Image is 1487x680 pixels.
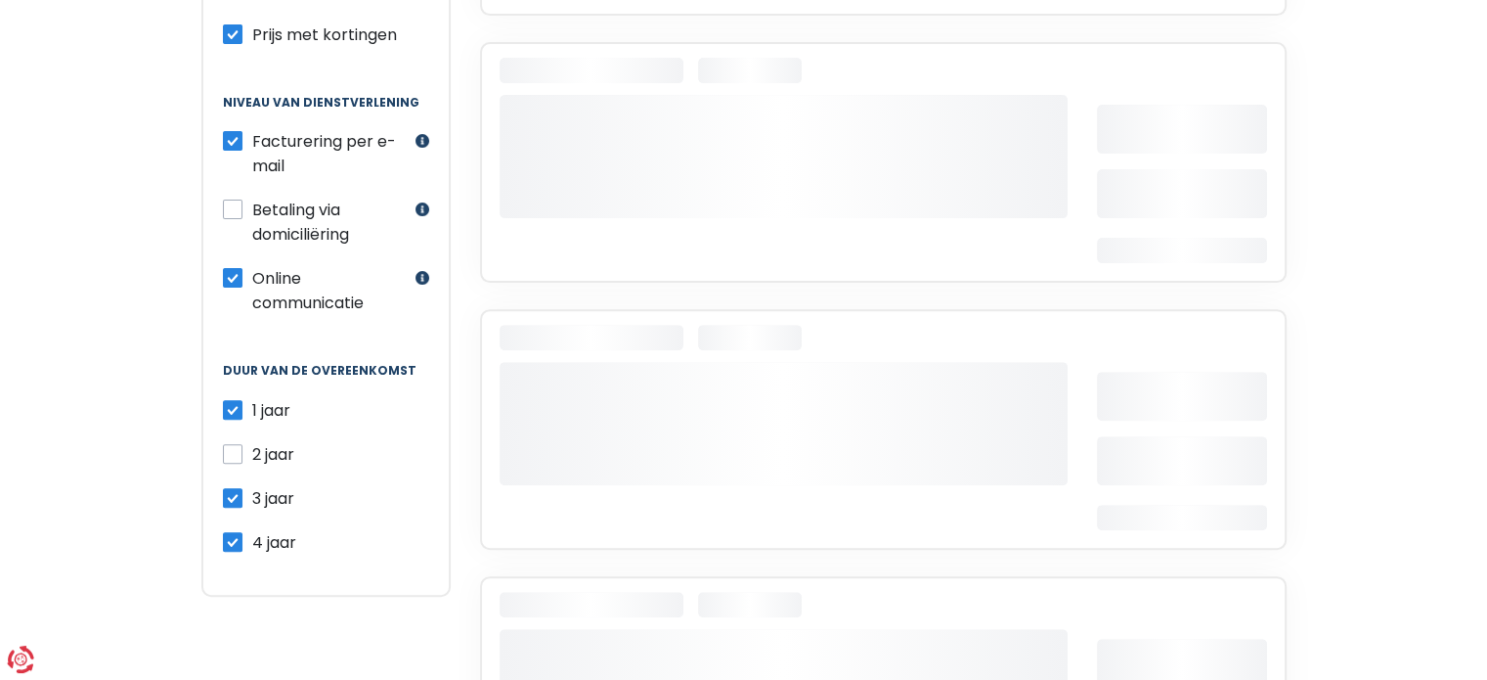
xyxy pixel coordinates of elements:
[223,96,429,129] legend: Niveau van dienstverlening
[252,129,411,178] label: Facturering per e-mail
[252,198,411,247] label: Betaling via domiciliëring
[252,399,290,422] span: 1 jaar
[223,364,429,397] legend: Duur van de overeenkomst
[252,531,296,554] span: 4 jaar
[252,266,411,315] label: Online communicatie
[252,23,397,46] span: Prijs met kortingen
[252,443,294,466] span: 2 jaar
[252,487,294,510] span: 3 jaar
